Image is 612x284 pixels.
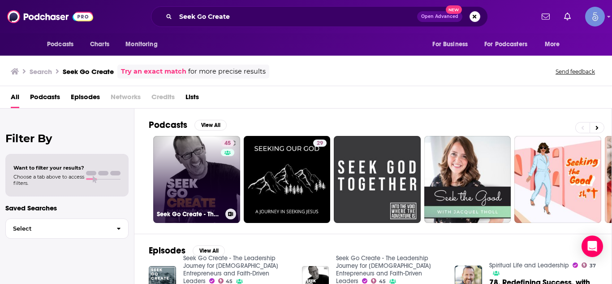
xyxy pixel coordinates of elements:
[5,204,129,212] p: Saved Searches
[63,67,114,76] h3: Seek Go Create
[539,36,571,53] button: open menu
[317,139,323,148] span: 29
[218,278,233,284] a: 45
[560,9,574,24] a: Show notifications dropdown
[221,140,234,147] a: 45
[545,38,560,51] span: More
[313,140,327,147] a: 29
[125,38,157,51] span: Monitoring
[111,90,141,108] span: Networks
[417,11,462,22] button: Open AdvancedNew
[30,67,52,76] h3: Search
[582,236,603,257] div: Open Intercom Messenger
[5,218,129,239] button: Select
[13,174,84,186] span: Choose a tab above to access filters.
[478,36,540,53] button: open menu
[176,9,417,24] input: Search podcasts, credits, & more...
[553,68,598,75] button: Send feedback
[585,7,605,26] button: Show profile menu
[41,36,85,53] button: open menu
[582,262,596,268] a: 37
[149,245,225,256] a: EpisodesView All
[421,14,458,19] span: Open Advanced
[71,90,100,108] a: Episodes
[5,132,129,145] h2: Filter By
[193,245,225,256] button: View All
[121,66,186,77] a: Try an exact match
[244,136,331,223] a: 29
[489,262,569,269] a: Spiritual Life and Leadership
[149,119,187,131] h2: Podcasts
[226,280,233,284] span: 45
[149,245,185,256] h2: Episodes
[371,278,386,284] a: 45
[188,66,266,77] span: for more precise results
[119,36,169,53] button: open menu
[157,210,222,218] h3: Seek Go Create - The Leadership Journey for [DEMOGRAPHIC_DATA] Entrepreneurs and Faith-Driven Lea...
[585,7,605,26] span: Logged in as Spiral5-G1
[151,6,488,27] div: Search podcasts, credits, & more...
[151,90,175,108] span: Credits
[47,38,73,51] span: Podcasts
[6,226,109,232] span: Select
[90,38,109,51] span: Charts
[590,264,596,268] span: 37
[84,36,115,53] a: Charts
[446,5,462,14] span: New
[149,119,227,131] a: PodcastsView All
[185,90,199,108] a: Lists
[585,7,605,26] img: User Profile
[432,38,468,51] span: For Business
[153,136,240,223] a: 45Seek Go Create - The Leadership Journey for [DEMOGRAPHIC_DATA] Entrepreneurs and Faith-Driven L...
[484,38,527,51] span: For Podcasters
[379,280,386,284] span: 45
[426,36,479,53] button: open menu
[224,139,231,148] span: 45
[7,8,93,25] img: Podchaser - Follow, Share and Rate Podcasts
[11,90,19,108] a: All
[13,165,84,171] span: Want to filter your results?
[194,120,227,131] button: View All
[30,90,60,108] a: Podcasts
[538,9,553,24] a: Show notifications dropdown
